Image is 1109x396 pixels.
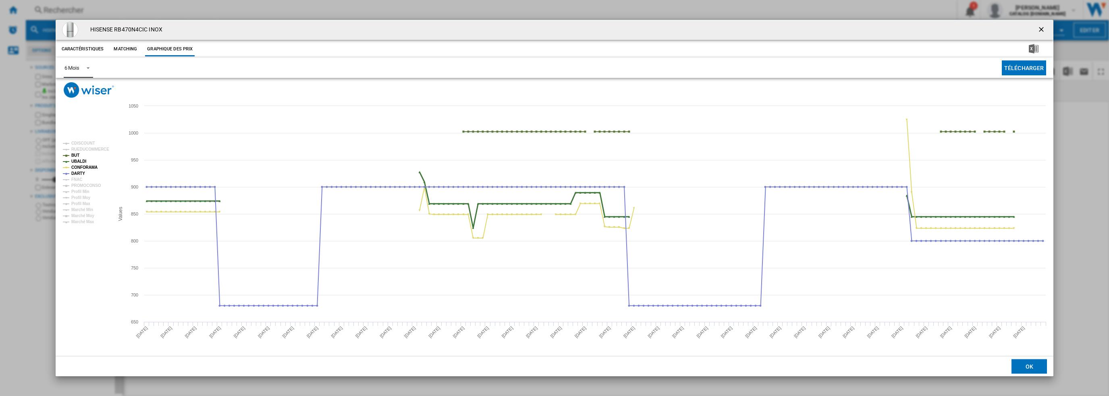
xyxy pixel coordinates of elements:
[768,326,782,339] tspan: [DATE]
[131,292,138,297] tspan: 700
[598,326,611,339] tspan: [DATE]
[71,195,91,200] tspan: Profil Moy
[890,326,903,339] tspan: [DATE]
[525,326,538,339] tspan: [DATE]
[573,326,587,339] tspan: [DATE]
[131,265,138,270] tspan: 750
[64,82,114,98] img: logo_wiser_300x94.png
[305,326,319,339] tspan: [DATE]
[86,26,162,34] h4: HISENSE RB470N4CIC INOX
[129,104,138,108] tspan: 1050
[233,326,246,339] tspan: [DATE]
[257,326,270,339] tspan: [DATE]
[71,177,82,182] tspan: FNAC
[671,326,684,339] tspan: [DATE]
[720,326,733,339] tspan: [DATE]
[160,326,173,339] tspan: [DATE]
[71,153,79,158] tspan: BUT
[1034,22,1050,38] button: getI18NText('BUTTONS.CLOSE_DIALOG')
[71,214,94,218] tspan: Marché Moy
[1029,44,1038,54] img: excel-24x24.png
[71,159,86,164] tspan: UBALDI
[60,42,106,56] button: Caractéristiques
[131,319,138,324] tspan: 650
[744,326,758,339] tspan: [DATE]
[135,326,148,339] tspan: [DATE]
[939,326,952,339] tspan: [DATE]
[145,42,195,56] button: Graphique des prix
[71,141,95,145] tspan: CDISCOUNT
[622,326,635,339] tspan: [DATE]
[428,326,441,339] tspan: [DATE]
[131,158,138,162] tspan: 950
[1011,359,1047,373] button: OK
[452,326,465,339] tspan: [DATE]
[1012,326,1026,339] tspan: [DATE]
[62,22,78,38] img: hisense_rb470n4cic_t2203027064942A_162726616.jpg
[108,42,143,56] button: Matching
[71,165,98,170] tspan: CONFORAMA
[117,207,123,221] tspan: Values
[964,326,977,339] tspan: [DATE]
[281,326,295,339] tspan: [DATE]
[71,147,109,151] tspan: RUEDUCOMMERCE
[71,207,93,212] tspan: Marché Min
[403,326,416,339] tspan: [DATE]
[330,326,343,339] tspan: [DATE]
[549,326,563,339] tspan: [DATE]
[696,326,709,339] tspan: [DATE]
[131,211,138,216] tspan: 850
[1037,25,1047,35] ng-md-icon: getI18NText('BUTTONS.CLOSE_DIALOG')
[56,20,1054,376] md-dialog: Product popup
[1002,60,1047,75] button: Télécharger
[866,326,879,339] tspan: [DATE]
[71,183,101,188] tspan: PROMOCONSO
[817,326,831,339] tspan: [DATE]
[71,171,85,176] tspan: DARTY
[71,201,90,206] tspan: Profil Max
[131,185,138,189] tspan: 900
[131,238,138,243] tspan: 800
[208,326,221,339] tspan: [DATE]
[793,326,806,339] tspan: [DATE]
[64,65,79,71] div: 6 Mois
[988,326,1001,339] tspan: [DATE]
[354,326,368,339] tspan: [DATE]
[71,220,94,224] tspan: Marché Max
[647,326,660,339] tspan: [DATE]
[71,189,89,194] tspan: Profil Min
[841,326,855,339] tspan: [DATE]
[184,326,197,339] tspan: [DATE]
[476,326,490,339] tspan: [DATE]
[915,326,928,339] tspan: [DATE]
[1016,42,1051,56] button: Télécharger au format Excel
[501,326,514,339] tspan: [DATE]
[129,131,138,135] tspan: 1000
[379,326,392,339] tspan: [DATE]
